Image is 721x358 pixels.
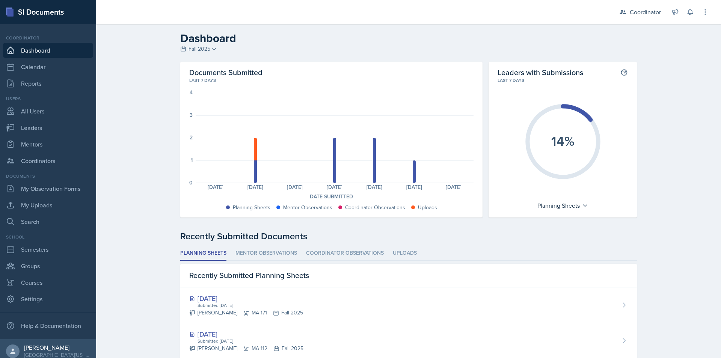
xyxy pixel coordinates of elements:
li: Uploads [393,246,417,261]
div: 0 [189,180,193,185]
div: 3 [190,112,193,118]
h2: Documents Submitted [189,68,474,77]
div: Coordinator Observations [345,204,405,211]
a: Search [3,214,93,229]
div: Coordinator [630,8,661,17]
a: Settings [3,292,93,307]
li: Mentor Observations [235,246,297,261]
div: 2 [190,135,193,140]
div: [DATE] [275,184,315,190]
a: Calendar [3,59,93,74]
div: [DATE] [196,184,235,190]
a: Coordinators [3,153,93,168]
div: Last 7 days [189,77,474,84]
div: [DATE] [189,329,303,339]
div: [DATE] [235,184,275,190]
div: Uploads [418,204,437,211]
div: Coordinator [3,35,93,41]
div: Submitted [DATE] [197,338,303,344]
div: Submitted [DATE] [197,302,303,309]
a: My Uploads [3,198,93,213]
a: Dashboard [3,43,93,58]
a: All Users [3,104,93,119]
div: Recently Submitted Planning Sheets [180,264,637,287]
div: 4 [190,90,193,95]
div: [PERSON_NAME] MA 171 Fall 2025 [189,309,303,317]
a: Groups [3,258,93,273]
div: [DATE] [434,184,474,190]
li: Planning Sheets [180,246,226,261]
a: Courses [3,275,93,290]
div: [DATE] [315,184,354,190]
div: Documents [3,173,93,180]
a: Reports [3,76,93,91]
h2: Dashboard [180,32,637,45]
div: [PERSON_NAME] MA 112 Fall 2025 [189,344,303,352]
li: Coordinator Observations [306,246,384,261]
a: [DATE] Submitted [DATE] [PERSON_NAME]MA 171Fall 2025 [180,287,637,323]
a: Leaders [3,120,93,135]
a: My Observation Forms [3,181,93,196]
div: School [3,234,93,240]
div: [DATE] [189,293,303,304]
h2: Leaders with Submissions [498,68,583,77]
div: 1 [191,157,193,163]
text: 14% [551,131,575,151]
div: [DATE] [354,184,394,190]
div: Recently Submitted Documents [180,230,637,243]
div: Users [3,95,93,102]
a: Semesters [3,242,93,257]
div: Mentor Observations [283,204,332,211]
a: Mentors [3,137,93,152]
div: Help & Documentation [3,318,93,333]
div: Planning Sheets [534,199,592,211]
div: [PERSON_NAME] [24,344,90,351]
div: Last 7 days [498,77,628,84]
div: [DATE] [394,184,434,190]
div: Planning Sheets [233,204,270,211]
div: Date Submitted [189,193,474,201]
span: Fall 2025 [189,45,210,53]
